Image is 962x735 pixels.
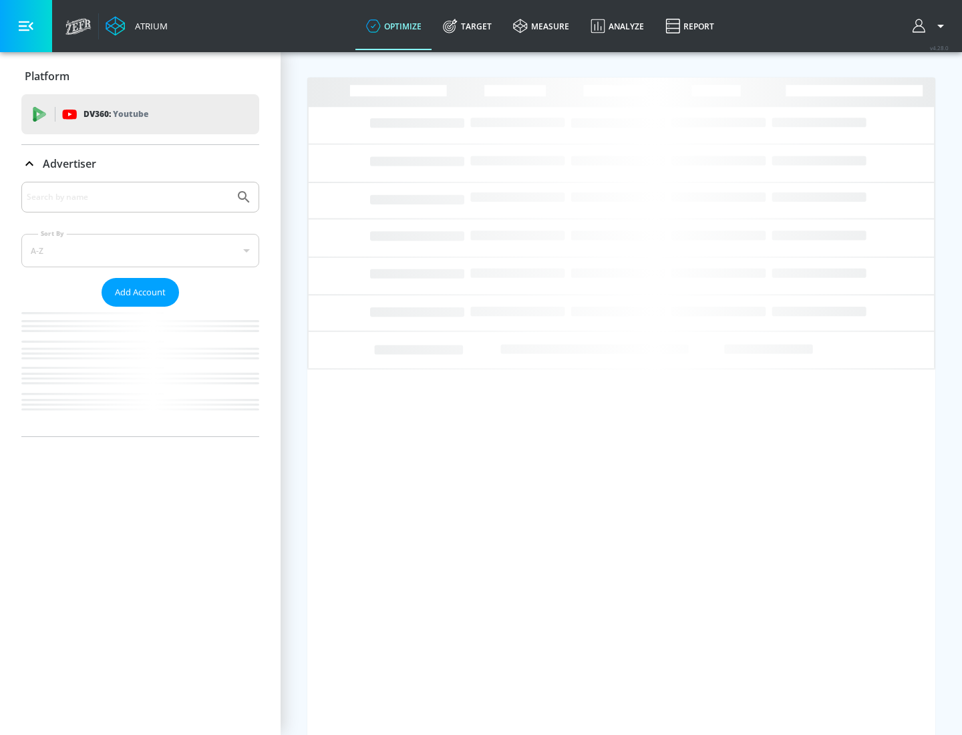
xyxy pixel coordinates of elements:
div: Advertiser [21,182,259,436]
p: DV360: [84,107,148,122]
a: Report [655,2,725,50]
label: Sort By [38,229,67,238]
button: Add Account [102,278,179,307]
div: Atrium [130,20,168,32]
div: DV360: Youtube [21,94,259,134]
span: Add Account [115,285,166,300]
p: Advertiser [43,156,96,171]
input: Search by name [27,188,229,206]
p: Platform [25,69,69,84]
a: Analyze [580,2,655,50]
div: Platform [21,57,259,95]
span: v 4.28.0 [930,44,949,51]
div: Advertiser [21,145,259,182]
div: A-Z [21,234,259,267]
nav: list of Advertiser [21,307,259,436]
a: measure [502,2,580,50]
a: Atrium [106,16,168,36]
a: optimize [355,2,432,50]
a: Target [432,2,502,50]
p: Youtube [113,107,148,121]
